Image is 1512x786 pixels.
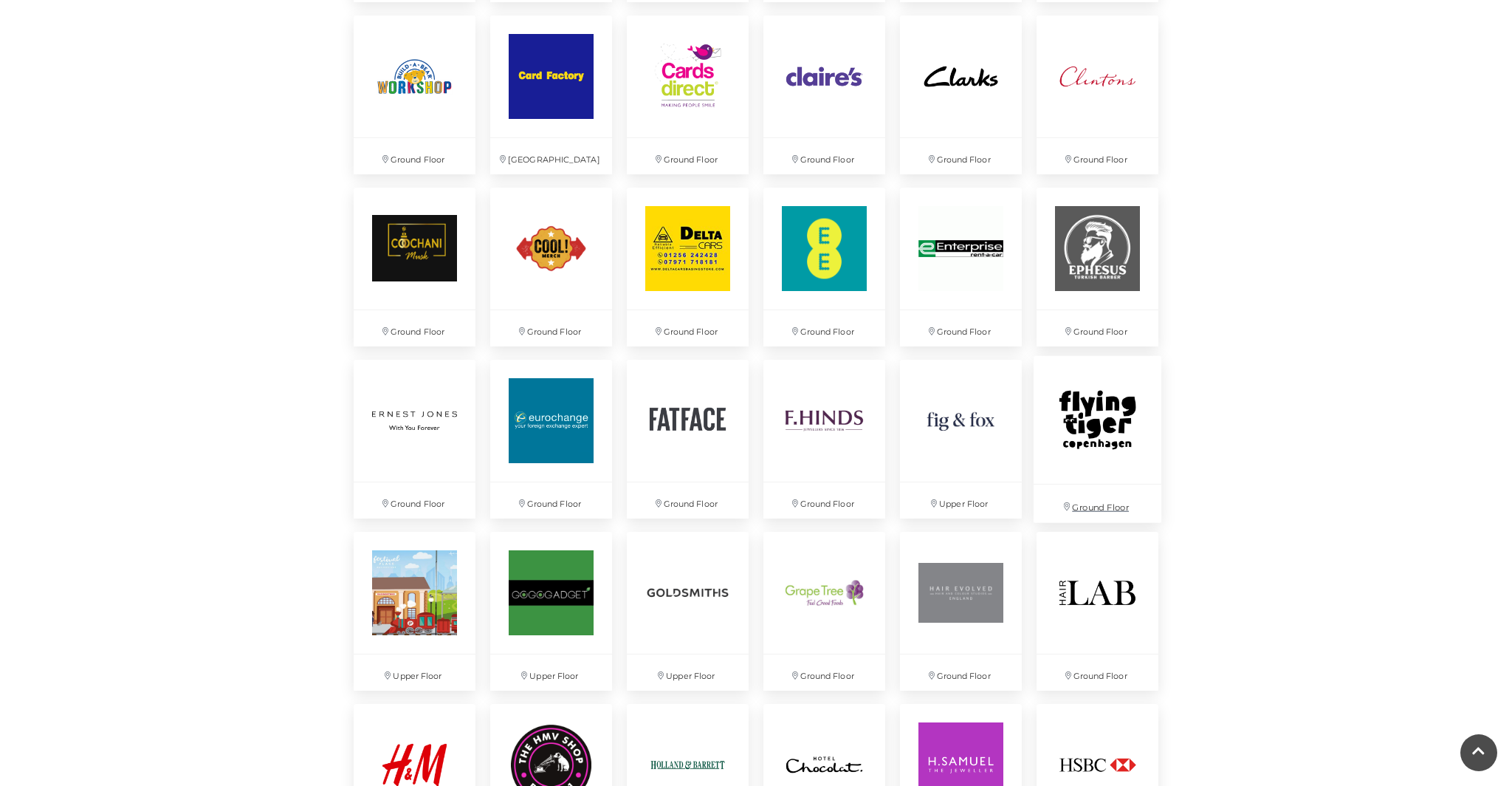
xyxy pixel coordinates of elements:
[346,180,483,354] a: Ground Floor
[893,8,1029,182] a: Ground Floor
[763,655,885,691] p: Ground Floor
[893,352,1029,526] a: Upper Floor
[900,138,1022,174] p: Ground Floor
[900,655,1022,691] p: Ground Floor
[490,310,612,346] p: Ground Floor
[900,482,1022,519] p: Upper Floor
[354,138,475,174] p: Ground Floor
[1029,8,1166,182] a: Ground Floor
[756,524,893,698] a: Ground Floor
[490,482,612,519] p: Ground Floor
[354,310,475,346] p: Ground Floor
[1029,524,1166,698] a: Ground Floor
[354,482,475,519] p: Ground Floor
[1037,655,1158,691] p: Ground Floor
[619,8,756,182] a: Ground Floor
[763,138,885,174] p: Ground Floor
[619,352,756,526] a: Ground Floor
[1037,310,1158,346] p: Ground Floor
[483,180,619,354] a: Ground Floor
[900,310,1022,346] p: Ground Floor
[763,482,885,519] p: Ground Floor
[756,180,893,354] a: Ground Floor
[619,524,756,698] a: Upper Floor
[763,310,885,346] p: Ground Floor
[490,655,612,691] p: Upper Floor
[627,482,749,519] p: Ground Floor
[1025,348,1169,530] a: Ground Floor
[627,310,749,346] p: Ground Floor
[1029,180,1166,354] a: Ground Floor
[1037,138,1158,174] p: Ground Floor
[627,138,749,174] p: Ground Floor
[756,352,893,526] a: Ground Floor
[893,524,1029,698] a: Hair Evolved at Festival Place, Basingstoke Ground Floor
[483,8,619,182] a: [GEOGRAPHIC_DATA]
[346,352,483,526] a: Ground Floor
[756,8,893,182] a: Ground Floor
[354,655,475,691] p: Upper Floor
[346,524,483,698] a: Upper Floor
[893,180,1029,354] a: Ground Floor
[490,138,612,174] p: [GEOGRAPHIC_DATA]
[346,8,483,182] a: Ground Floor
[900,532,1022,654] img: Hair Evolved at Festival Place, Basingstoke
[483,352,619,526] a: Ground Floor
[627,655,749,691] p: Upper Floor
[619,180,756,354] a: Ground Floor
[483,524,619,698] a: Upper Floor
[1033,485,1161,522] p: Ground Floor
